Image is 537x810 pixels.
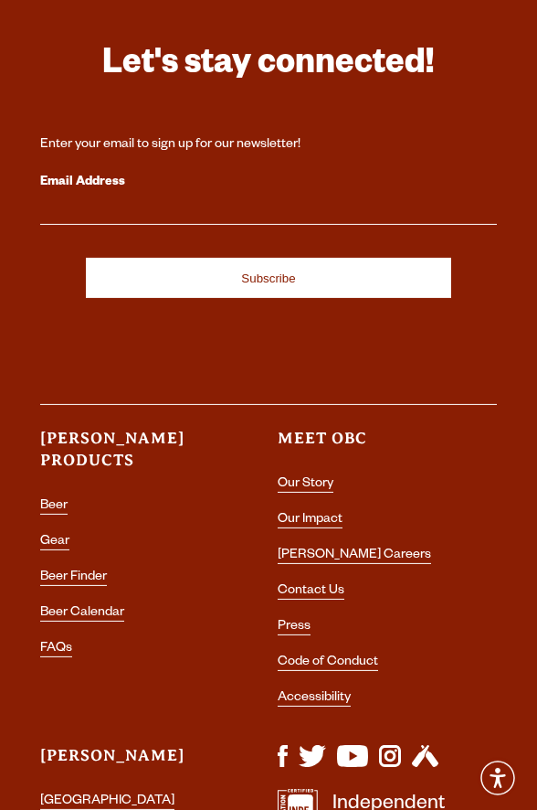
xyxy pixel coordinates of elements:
[278,549,431,564] a: [PERSON_NAME] Careers
[40,606,124,622] a: Beer Calendar
[299,758,326,773] a: Visit us on X (formerly Twitter)
[278,428,497,465] h3: Meet OBC
[337,758,368,773] a: Visit us on YouTube
[40,171,497,195] label: Email Address
[278,477,333,493] a: Our Story
[40,570,107,586] a: Beer Finder
[278,620,311,635] a: Press
[478,758,518,798] div: Accessibility Menu
[379,758,401,773] a: Visit us on Instagram
[40,136,497,155] div: Enter your email to sign up for our newsletter!
[412,758,438,773] a: Visit us on Untappd
[86,258,451,298] input: Subscribe
[40,499,68,515] a: Beer
[40,745,259,783] h3: [PERSON_NAME]
[278,655,378,671] a: Code of Conduct
[40,428,259,486] h3: [PERSON_NAME] Products
[278,513,342,528] a: Our Impact
[40,43,497,91] h3: Let's stay connected!
[40,535,69,550] a: Gear
[278,691,351,707] a: Accessibility
[278,758,288,773] a: Visit us on Facebook
[278,584,344,600] a: Contact Us
[40,642,72,657] a: FAQs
